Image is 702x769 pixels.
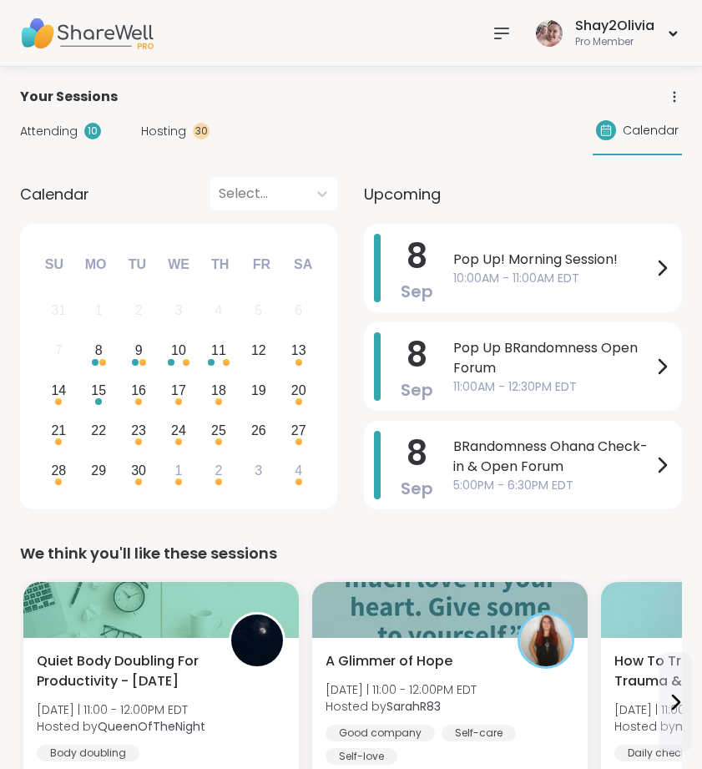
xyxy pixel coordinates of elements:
div: Choose Tuesday, September 16th, 2025 [121,373,157,409]
div: Choose Friday, September 19th, 2025 [240,373,276,409]
div: 31 [51,299,66,321]
span: BRandomness Ohana Check-in & Open Forum [453,437,652,477]
div: 19 [251,379,266,402]
div: Choose Saturday, September 27th, 2025 [280,412,316,448]
div: Not available Friday, September 5th, 2025 [240,293,276,329]
div: 2 [215,459,222,482]
div: Not available Wednesday, September 3rd, 2025 [161,293,197,329]
span: A Glimmer of Hope [326,651,452,671]
span: Quiet Body Doubling For Productivity - [DATE] [37,651,210,691]
div: Choose Wednesday, October 1st, 2025 [161,453,197,488]
div: 12 [251,339,266,362]
b: QueenOfTheNight [98,718,205,735]
div: Choose Saturday, October 4th, 2025 [280,453,316,488]
div: Choose Friday, September 26th, 2025 [240,412,276,448]
div: Choose Tuesday, September 23rd, 2025 [121,412,157,448]
span: Sep [401,280,433,303]
div: 6 [295,299,302,321]
div: Choose Wednesday, September 10th, 2025 [161,333,197,369]
img: QueenOfTheNight [231,615,283,666]
div: Th [202,246,239,283]
div: 30 [193,123,210,139]
div: 10 [84,123,101,139]
div: Choose Friday, September 12th, 2025 [240,333,276,369]
div: 28 [51,459,66,482]
div: Mo [77,246,114,283]
span: [DATE] | 11:00 - 12:00PM EDT [326,681,477,698]
div: Self-care [442,725,516,741]
div: 2 [135,299,143,321]
span: Calendar [623,122,679,139]
div: Shay2Olivia [575,17,654,35]
span: Hosted by [37,718,205,735]
div: Choose Sunday, September 28th, 2025 [41,453,77,488]
div: Self-love [326,748,397,765]
div: Choose Sunday, September 21st, 2025 [41,412,77,448]
div: Not available Sunday, August 31st, 2025 [41,293,77,329]
div: Choose Thursday, September 25th, 2025 [201,412,237,448]
div: Choose Sunday, September 14th, 2025 [41,373,77,409]
span: Calendar [20,183,89,205]
div: Body doubling [37,745,139,761]
div: 15 [91,379,106,402]
div: Choose Monday, September 15th, 2025 [81,373,117,409]
span: Upcoming [364,183,441,205]
div: 8 [95,339,103,362]
span: Pop Up BRandomness Open Forum [453,338,652,378]
div: 5 [255,299,262,321]
div: 11 [211,339,226,362]
span: 5:00PM - 6:30PM EDT [453,477,652,494]
span: 8 [407,331,427,378]
div: 3 [175,299,183,321]
div: Choose Thursday, October 2nd, 2025 [201,453,237,488]
div: Choose Thursday, September 11th, 2025 [201,333,237,369]
div: 24 [171,419,186,442]
div: Not available Monday, September 1st, 2025 [81,293,117,329]
span: Hosted by [326,698,477,715]
div: 23 [131,419,146,442]
div: Fr [243,246,280,283]
div: Su [36,246,73,283]
img: Shay2Olivia [536,20,563,47]
div: 10 [171,339,186,362]
div: Choose Saturday, September 20th, 2025 [280,373,316,409]
span: Pop Up! Morning Session! [453,250,652,270]
div: Pro Member [575,35,654,49]
div: Choose Monday, September 29th, 2025 [81,453,117,488]
div: 16 [131,379,146,402]
div: Not available Sunday, September 7th, 2025 [41,333,77,369]
div: 7 [55,339,63,362]
div: Choose Thursday, September 18th, 2025 [201,373,237,409]
span: 10:00AM - 11:00AM EDT [453,270,652,287]
div: 1 [95,299,103,321]
div: Tu [119,246,155,283]
img: SarahR83 [520,615,572,666]
div: 29 [91,459,106,482]
span: 8 [407,233,427,280]
div: 22 [91,419,106,442]
div: month 2025-09 [38,291,318,490]
span: Sep [401,378,433,402]
img: ShareWell Nav Logo [20,4,154,63]
div: Choose Monday, September 8th, 2025 [81,333,117,369]
span: 8 [407,430,427,477]
div: We think you'll like these sessions [20,542,682,565]
div: Choose Friday, October 3rd, 2025 [240,453,276,488]
span: Attending [20,123,78,140]
div: 25 [211,419,226,442]
div: 13 [291,339,306,362]
div: Good company [326,725,435,741]
span: Hosting [141,123,186,140]
div: Choose Tuesday, September 9th, 2025 [121,333,157,369]
div: Choose Wednesday, September 17th, 2025 [161,373,197,409]
div: Choose Wednesday, September 24th, 2025 [161,412,197,448]
div: Not available Tuesday, September 2nd, 2025 [121,293,157,329]
div: Not available Thursday, September 4th, 2025 [201,293,237,329]
div: Sa [285,246,321,283]
div: 4 [215,299,222,321]
div: 21 [51,419,66,442]
div: 14 [51,379,66,402]
div: 18 [211,379,226,402]
div: 20 [291,379,306,402]
div: 9 [135,339,143,362]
